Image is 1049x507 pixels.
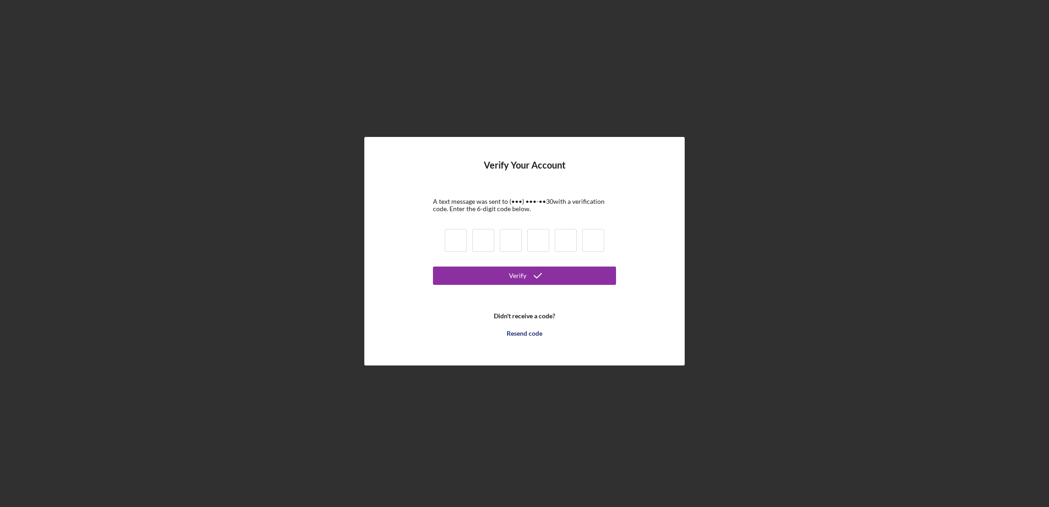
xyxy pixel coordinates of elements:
button: Resend code [433,324,616,343]
div: A text message was sent to (•••) •••-•• 30 with a verification code. Enter the 6-digit code below. [433,198,616,213]
div: Resend code [507,324,542,343]
button: Verify [433,267,616,285]
div: Verify [509,267,526,285]
h4: Verify Your Account [484,160,566,184]
b: Didn't receive a code? [494,312,555,320]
